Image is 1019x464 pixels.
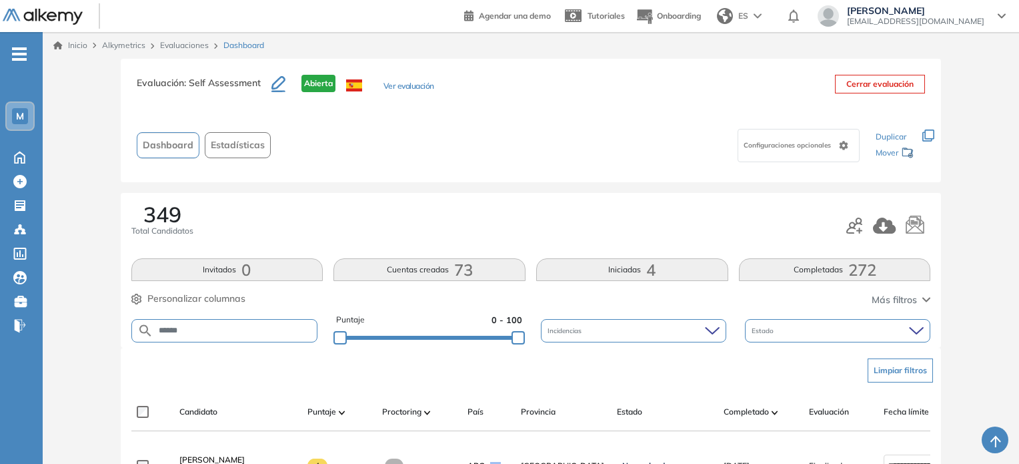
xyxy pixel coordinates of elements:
[636,2,701,31] button: Onboarding
[137,322,153,339] img: SEARCH_ALT
[847,16,984,27] span: [EMAIL_ADDRESS][DOMAIN_NAME]
[588,11,625,21] span: Tutoriales
[772,411,778,415] img: [missing "en.ARROW_ALT" translation]
[53,39,87,51] a: Inicio
[205,132,271,158] button: Estadísticas
[3,9,83,25] img: Logo
[738,10,748,22] span: ES
[16,111,24,122] span: M
[346,79,362,91] img: ESP
[835,75,925,93] button: Cerrar evaluación
[137,132,199,158] button: Dashboard
[467,406,483,418] span: País
[521,406,556,418] span: Provincia
[464,7,551,23] a: Agendar una demo
[143,138,193,152] span: Dashboard
[382,406,421,418] span: Proctoring
[884,406,929,418] span: Fecha límite
[536,258,728,281] button: Iniciadas4
[657,11,701,21] span: Onboarding
[307,406,336,418] span: Puntaje
[876,142,914,166] div: Mover
[491,314,522,326] span: 0 - 100
[223,39,264,51] span: Dashboard
[548,326,584,336] span: Incidencias
[541,319,726,342] div: Incidencias
[137,75,271,103] h3: Evaluación
[211,138,265,152] span: Estadísticas
[872,293,930,307] button: Más filtros
[479,11,551,21] span: Agendar una demo
[143,204,181,225] span: 349
[184,77,261,89] span: : Self Assessment
[724,406,769,418] span: Completado
[744,140,834,150] span: Configuraciones opcionales
[339,411,345,415] img: [missing "en.ARROW_ALT" translation]
[102,40,145,50] span: Alkymetrics
[717,8,733,24] img: world
[179,406,217,418] span: Candidato
[131,258,323,281] button: Invitados0
[847,5,984,16] span: [PERSON_NAME]
[147,292,245,306] span: Personalizar columnas
[752,326,776,336] span: Estado
[131,225,193,237] span: Total Candidatos
[333,258,526,281] button: Cuentas creadas73
[301,75,335,92] span: Abierta
[868,359,933,383] button: Limpiar filtros
[424,411,431,415] img: [missing "en.ARROW_ALT" translation]
[336,314,365,326] span: Puntaje
[383,80,434,94] button: Ver evaluación
[745,319,930,342] div: Estado
[160,40,209,50] a: Evaluaciones
[131,292,245,306] button: Personalizar columnas
[617,406,642,418] span: Estado
[876,132,906,142] span: Duplicar
[872,293,917,307] span: Más filtros
[754,13,762,19] img: arrow
[738,129,860,162] div: Configuraciones opcionales
[809,406,849,418] span: Evaluación
[12,53,27,55] i: -
[739,258,931,281] button: Completadas272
